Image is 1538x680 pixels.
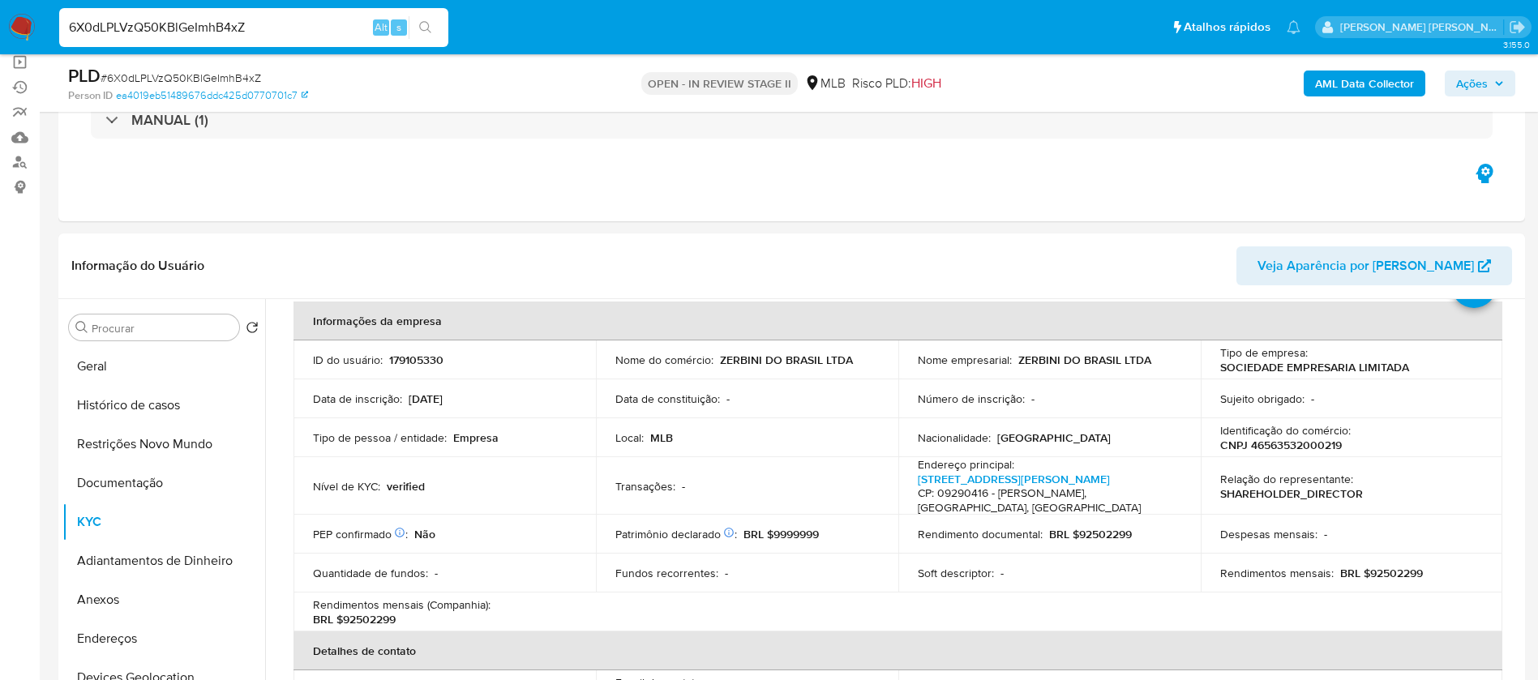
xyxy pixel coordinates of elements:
b: Person ID [68,88,113,103]
p: ZERBINI DO BRASIL LTDA [1018,353,1151,367]
p: BRL $92502299 [1340,566,1423,580]
p: Sujeito obrigado : [1220,391,1305,406]
a: Notificações [1287,20,1300,34]
p: - [1000,566,1004,580]
button: Veja Aparência por [PERSON_NAME] [1236,246,1512,285]
a: Sair [1509,19,1526,36]
p: - [682,479,685,494]
p: Rendimentos mensais (Companhia) : [313,597,491,612]
p: Despesas mensais : [1220,527,1317,541]
button: Retornar ao pedido padrão [246,321,259,339]
a: ea4019eb51489676ddc425d0770701c7 [116,88,308,103]
p: verified [387,479,425,494]
span: Atalhos rápidos [1184,19,1270,36]
p: Tipo de empresa : [1220,345,1308,360]
h4: CP: 09290416 - [PERSON_NAME], [GEOGRAPHIC_DATA], [GEOGRAPHIC_DATA] [918,486,1175,515]
p: Rendimento documental : [918,527,1043,541]
p: - [1311,391,1314,406]
span: s [396,19,401,35]
p: MLB [650,430,673,445]
span: HIGH [911,74,941,92]
p: Data de constituição : [615,391,720,406]
h3: MANUAL (1) [131,111,208,129]
button: Restrições Novo Mundo [62,425,265,464]
p: Transações : [615,479,675,494]
button: Adiantamentos de Dinheiro [62,541,265,580]
p: - [726,391,730,406]
p: ID do usuário : [313,353,383,367]
p: BRL $9999999 [743,527,819,541]
p: Nome do comércio : [615,353,713,367]
p: - [725,566,728,580]
p: Relação do representante : [1220,472,1353,486]
button: Ações [1445,71,1515,96]
button: Procurar [75,321,88,334]
p: BRL $92502299 [313,612,396,627]
p: Nome empresarial : [918,353,1012,367]
span: 3.155.0 [1503,38,1530,51]
p: Não [414,527,435,541]
p: Número de inscrição : [918,391,1025,406]
p: Nível de KYC : [313,479,380,494]
b: AML Data Collector [1315,71,1414,96]
span: Ações [1456,71,1488,96]
button: AML Data Collector [1304,71,1425,96]
button: Anexos [62,580,265,619]
p: - [1324,527,1327,541]
th: Detalhes de contato [293,631,1502,670]
p: - [1031,391,1035,406]
span: Risco PLD: [852,75,941,92]
button: KYC [62,503,265,541]
p: BRL $92502299 [1049,527,1132,541]
p: Fundos recorrentes : [615,566,718,580]
p: - [435,566,438,580]
p: Patrimônio declarado : [615,527,737,541]
p: Local : [615,430,644,445]
p: SHAREHOLDER_DIRECTOR [1220,486,1363,501]
th: Informações da empresa [293,302,1502,340]
input: Pesquise usuários ou casos... [59,17,448,38]
span: # 6X0dLPLVzQ50KBlGeImhB4xZ [101,70,261,86]
div: MANUAL (1) [91,101,1493,139]
b: PLD [68,62,101,88]
span: Veja Aparência por [PERSON_NAME] [1257,246,1474,285]
p: Identificação do comércio : [1220,423,1351,438]
p: OPEN - IN REVIEW STAGE II [641,72,798,95]
input: Procurar [92,321,233,336]
p: SOCIEDADE EMPRESARIA LIMITADA [1220,360,1409,374]
button: Documentação [62,464,265,503]
p: PEP confirmado : [313,527,408,541]
p: Quantidade de fundos : [313,566,428,580]
p: Nacionalidade : [918,430,991,445]
p: 179105330 [389,353,443,367]
p: Endereço principal : [918,457,1014,472]
p: renata.fdelgado@mercadopago.com.br [1340,19,1504,35]
button: search-icon [409,16,442,39]
p: Tipo de pessoa / entidade : [313,430,447,445]
p: Data de inscrição : [313,391,402,406]
div: MLB [804,75,846,92]
p: ZERBINI DO BRASIL LTDA [720,353,853,367]
button: Endereços [62,619,265,658]
p: Rendimentos mensais : [1220,566,1334,580]
p: Soft descriptor : [918,566,994,580]
button: Geral [62,347,265,386]
span: Alt [375,19,388,35]
p: CNPJ 46563532000219 [1220,438,1342,452]
p: [DATE] [409,391,443,406]
p: [GEOGRAPHIC_DATA] [997,430,1111,445]
p: Empresa [453,430,499,445]
h1: Informação do Usuário [71,258,204,274]
a: [STREET_ADDRESS][PERSON_NAME] [918,471,1110,487]
button: Histórico de casos [62,386,265,425]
